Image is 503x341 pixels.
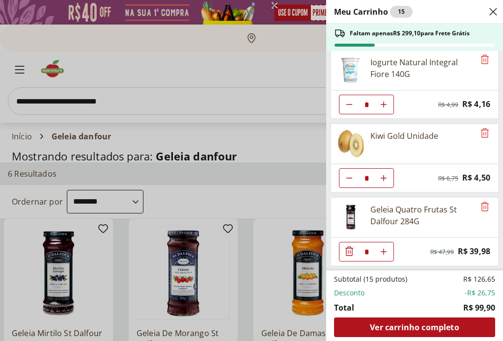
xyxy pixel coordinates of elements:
span: Subtotal (15 produtos) [334,274,407,284]
div: 15 [390,6,413,18]
span: Ver carrinho completo [370,323,459,331]
button: Aumentar Quantidade [374,95,393,114]
h2: Meu Carrinho [334,6,413,18]
span: R$ 4,50 [462,171,490,184]
span: R$ 47,99 [430,248,454,256]
a: Ver carrinho completo [334,317,495,337]
span: R$ 126,65 [463,274,495,284]
button: Remove [479,201,491,213]
div: Iogurte Natural Integral Fiore 140G [370,56,475,80]
button: Aumentar Quantidade [374,242,393,262]
button: Diminuir Quantidade [339,95,359,114]
div: Kiwi Gold Unidade [370,130,438,142]
button: Remove [479,128,491,139]
div: Geleia Quatro Frutas St Dalfour 284G [370,204,475,227]
span: R$ 6,75 [438,175,458,183]
span: Faltam apenas R$ 299,10 para Frete Grátis [350,29,470,37]
input: Quantidade Atual [359,242,374,261]
span: R$ 99,90 [463,302,495,314]
input: Quantidade Atual [359,95,374,114]
span: R$ 4,16 [462,98,490,111]
span: Desconto [334,288,364,298]
button: Diminuir Quantidade [339,168,359,188]
img: Principal [337,56,364,84]
span: Total [334,302,354,314]
button: Remove [479,54,491,66]
button: Diminuir Quantidade [339,242,359,262]
button: Aumentar Quantidade [374,168,393,188]
span: R$ 39,98 [458,245,490,258]
input: Quantidade Atual [359,169,374,187]
span: -R$ 26,75 [465,288,495,298]
img: Principal [337,204,364,231]
span: R$ 4,99 [438,101,458,109]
